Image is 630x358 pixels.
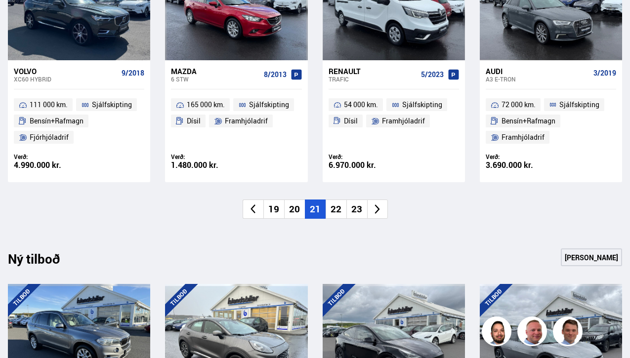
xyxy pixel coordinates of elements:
[326,199,346,219] li: 22
[14,76,118,82] div: XC60 HYBRID
[593,69,616,77] span: 3/2019
[122,69,144,77] span: 9/2018
[171,153,236,160] div: Verð:
[30,115,84,127] span: Bensín+Rafmagn
[187,115,201,127] span: Dísil
[263,199,284,219] li: 19
[8,60,150,182] a: Volvo XC60 HYBRID 9/2018 111 000 km. Sjálfskipting Bensín+Rafmagn Fjórhjóladrif Verð: 4.990.000 kr.
[486,76,589,82] div: A3 E-TRON
[14,161,79,169] div: 4.990.000 kr.
[305,199,326,219] li: 21
[421,71,444,79] span: 5/2023
[502,131,545,143] span: Framhjóladrif
[92,99,132,111] span: Sjálfskipting
[344,115,358,127] span: Dísil
[8,4,38,34] button: Opna LiveChat spjallviðmót
[171,67,259,76] div: Mazda
[329,153,394,160] div: Verð:
[329,76,417,82] div: Trafic
[14,67,118,76] div: Volvo
[344,99,378,111] span: 54 000 km.
[187,99,225,111] span: 165 000 km.
[30,131,69,143] span: Fjórhjóladrif
[486,153,551,160] div: Verð:
[519,318,548,348] img: siFngHWaQ9KaOqBr.png
[554,318,584,348] img: FbJEzSuNWCJXmdc-.webp
[264,71,287,79] span: 8/2013
[559,99,599,111] span: Sjálfskipting
[382,115,425,127] span: Framhjóladrif
[502,115,555,127] span: Bensín+Rafmagn
[171,76,259,82] div: 6 STW
[329,161,394,169] div: 6.970.000 kr.
[225,115,268,127] span: Framhjóladrif
[165,60,307,182] a: Mazda 6 STW 8/2013 165 000 km. Sjálfskipting Dísil Framhjóladrif Verð: 1.480.000 kr.
[483,318,513,348] img: nhp88E3Fdnt1Opn2.png
[30,99,68,111] span: 111 000 km.
[14,153,79,160] div: Verð:
[402,99,442,111] span: Sjálfskipting
[561,248,622,266] a: [PERSON_NAME]
[171,161,236,169] div: 1.480.000 kr.
[8,251,77,272] div: Ný tilboð
[502,99,536,111] span: 72 000 km.
[486,161,551,169] div: 3.690.000 kr.
[486,67,589,76] div: Audi
[480,60,622,182] a: Audi A3 E-TRON 3/2019 72 000 km. Sjálfskipting Bensín+Rafmagn Framhjóladrif Verð: 3.690.000 kr.
[346,199,367,219] li: 23
[329,67,417,76] div: Renault
[323,60,465,182] a: Renault Trafic 5/2023 54 000 km. Sjálfskipting Dísil Framhjóladrif Verð: 6.970.000 kr.
[284,199,305,219] li: 20
[249,99,289,111] span: Sjálfskipting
